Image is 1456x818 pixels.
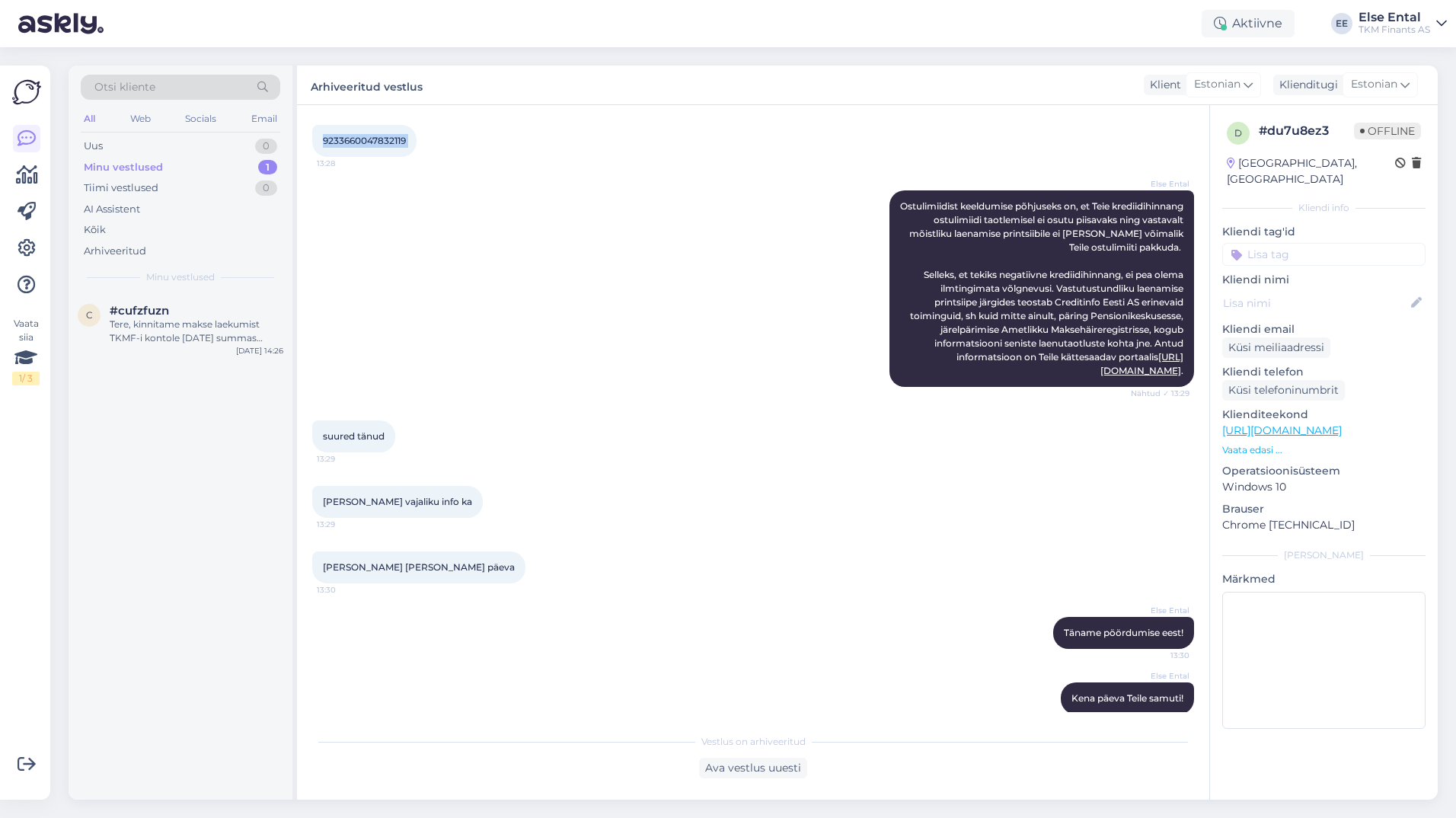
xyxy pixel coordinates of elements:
[1202,10,1295,37] div: Aktiivne
[1227,155,1395,187] div: [GEOGRAPHIC_DATA], [GEOGRAPHIC_DATA]
[236,345,283,356] div: [DATE] 14:26
[1064,627,1183,638] span: Täname pöördumise eest!
[84,139,103,154] div: Uus
[900,200,1186,376] span: Ostulimiidist keeldumise põhjuseks on, et Teie krediidihinnang ostulimiidi taotlemisel ei osutu p...
[1222,337,1330,358] div: Küsi meiliaadressi
[258,160,277,175] div: 1
[1222,443,1426,457] p: Vaata edasi ...
[1071,692,1183,704] span: Kena päeva Teile samuti!
[84,244,146,259] div: Arhiveeritud
[317,519,374,530] span: 13:29
[1222,243,1426,266] input: Lisa tag
[1331,13,1352,34] div: EE
[1222,501,1426,517] p: Brauser
[323,430,385,442] span: suured tänud
[317,158,374,169] span: 13:28
[1132,670,1189,682] span: Else Ental
[1354,123,1421,139] span: Offline
[12,372,40,385] div: 1 / 3
[84,160,163,175] div: Minu vestlused
[323,561,515,573] span: [PERSON_NAME] [PERSON_NAME] päeva
[255,181,277,196] div: 0
[1234,127,1242,139] span: d
[182,109,219,129] div: Socials
[317,453,374,465] span: 13:29
[1223,295,1408,312] input: Lisa nimi
[86,309,93,321] span: c
[1259,122,1354,140] div: # du7u8ez3
[1222,571,1426,587] p: Märkmed
[84,222,106,238] div: Kõik
[248,109,280,129] div: Email
[1222,364,1426,380] p: Kliendi telefon
[1273,77,1338,93] div: Klienditugi
[1222,201,1426,215] div: Kliendi info
[1222,407,1426,423] p: Klienditeekond
[81,109,98,129] div: All
[1144,77,1181,93] div: Klient
[1351,76,1397,93] span: Estonian
[1222,463,1426,479] p: Operatsioonisüsteem
[1194,76,1240,93] span: Estonian
[323,496,472,507] span: [PERSON_NAME] vajaliku info ka
[255,139,277,154] div: 0
[1222,548,1426,562] div: [PERSON_NAME]
[1222,272,1426,288] p: Kliendi nimi
[1222,479,1426,495] p: Windows 10
[146,270,215,284] span: Minu vestlused
[127,109,154,129] div: Web
[1222,423,1342,437] a: [URL][DOMAIN_NAME]
[94,79,155,95] span: Otsi kliente
[1222,380,1345,401] div: Küsi telefoninumbrit
[1222,224,1426,240] p: Kliendi tag'id
[311,75,423,95] label: Arhiveeritud vestlus
[1131,388,1189,399] span: Nähtud ✓ 13:29
[1359,11,1430,24] div: Else Ental
[1132,178,1189,190] span: Else Ental
[12,78,41,107] img: Askly Logo
[1222,321,1426,337] p: Kliendi email
[1359,11,1447,36] a: Else EntalTKM Finants AS
[1132,605,1189,616] span: Else Ental
[110,304,169,318] span: #cufzfuzn
[1359,24,1430,36] div: TKM Finants AS
[699,758,807,778] div: Ava vestlus uuesti
[110,318,283,345] div: Tere, kinnitame makse laekumist TKMF-i kontole [DATE] summas 516,41 eur. Osamakse kuumakse [PERSO...
[323,135,406,146] span: 9233660047832119
[1222,517,1426,533] p: Chrome [TECHNICAL_ID]
[84,181,158,196] div: Tiimi vestlused
[317,584,374,596] span: 13:30
[12,317,40,385] div: Vaata siia
[1132,650,1189,661] span: 13:30
[84,202,140,217] div: AI Assistent
[701,735,806,749] span: Vestlus on arhiveeritud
